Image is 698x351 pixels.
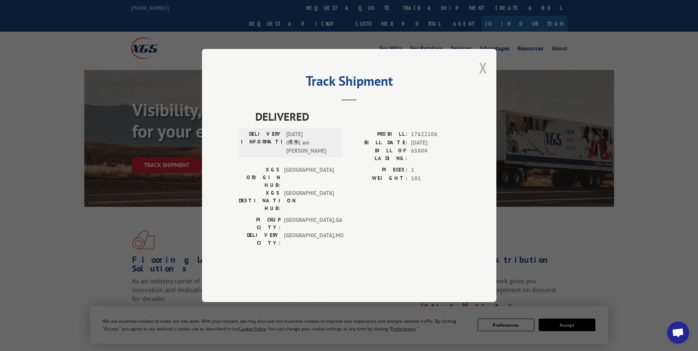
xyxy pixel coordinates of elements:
span: [GEOGRAPHIC_DATA] [284,166,334,189]
label: DELIVERY INFORMATION: [241,130,283,155]
label: PICKUP CITY: [239,216,280,231]
label: XGS DESTINATION HUB: [239,189,280,212]
label: BILL DATE: [349,139,407,147]
label: PIECES: [349,166,407,174]
span: 17622106 [411,130,460,139]
button: Close modal [479,58,487,78]
label: DELIVERY CITY: [239,231,280,247]
label: XGS ORIGIN HUB: [239,166,280,189]
div: Open chat [667,322,689,344]
span: 1 [411,166,460,174]
span: [GEOGRAPHIC_DATA] [284,189,334,212]
span: [GEOGRAPHIC_DATA] , MO [284,231,334,247]
span: 65804 [411,147,460,162]
span: [DATE] 08:51 am [PERSON_NAME] [286,130,336,155]
label: WEIGHT: [349,174,407,183]
label: BILL OF LADING: [349,147,407,162]
span: DELIVERED [255,108,460,125]
label: PROBILL: [349,130,407,139]
span: 101 [411,174,460,183]
span: [GEOGRAPHIC_DATA] , GA [284,216,334,231]
h2: Track Shipment [239,76,460,90]
span: [DATE] [411,139,460,147]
